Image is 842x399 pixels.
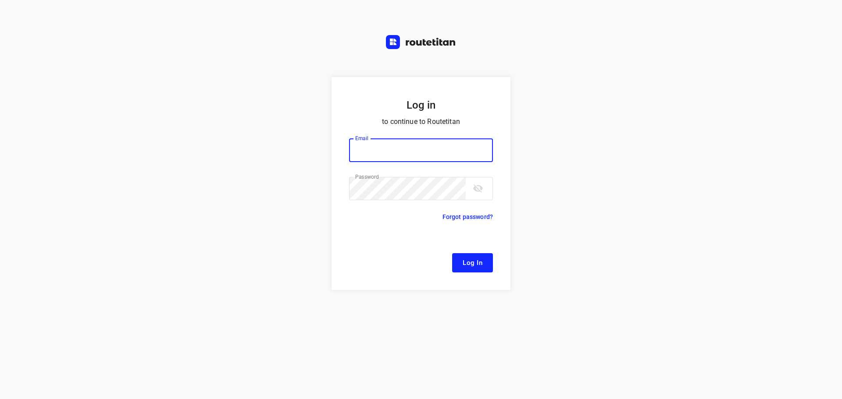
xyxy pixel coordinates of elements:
button: Log In [452,253,493,272]
h5: Log in [349,98,493,112]
img: Routetitan [386,35,456,49]
button: toggle password visibility [469,180,487,197]
span: Log In [463,257,482,268]
p: Forgot password? [442,212,493,222]
p: to continue to Routetitan [349,116,493,128]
